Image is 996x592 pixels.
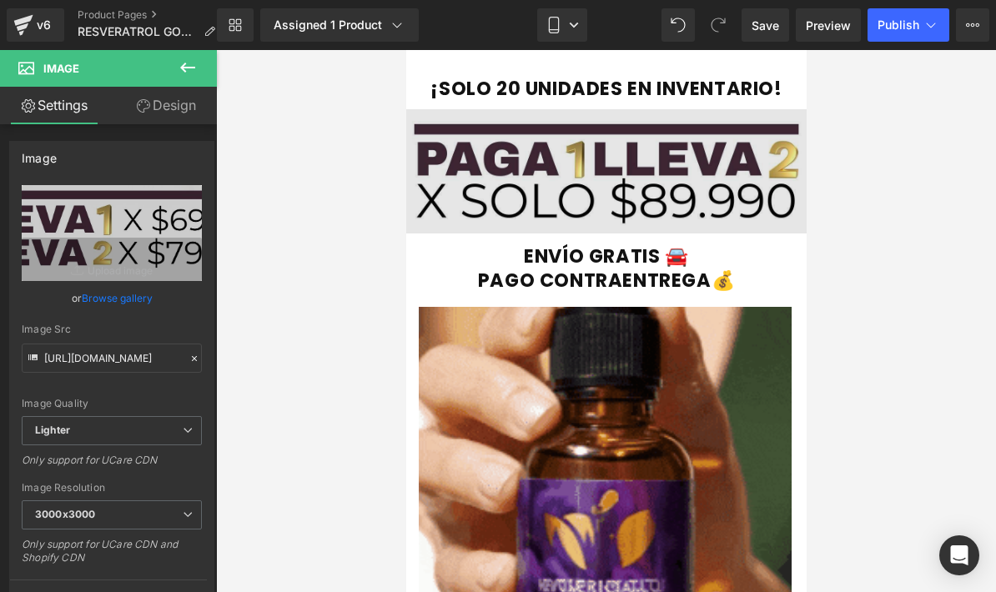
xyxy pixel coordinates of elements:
[43,62,79,75] span: Image
[118,193,282,219] font: ENVÍO GRATIS 🚘
[35,508,95,520] b: 3000x3000
[878,18,919,32] span: Publish
[35,424,70,436] b: Lighter
[112,87,220,124] a: Design
[24,25,375,52] font: ¡SOLO 20 UNIDADES EN INVENTARIO!
[22,482,202,494] div: Image Resolution
[796,8,861,42] a: Preview
[217,8,254,42] a: New Library
[22,344,202,373] input: Link
[78,8,229,22] a: Product Pages
[22,289,202,307] div: or
[22,454,202,478] div: Only support for UCare CDN
[72,217,329,243] font: PAGO CONTRAENTREGA💰
[702,8,735,42] button: Redo
[806,17,851,34] span: Preview
[33,14,54,36] div: v6
[22,324,202,335] div: Image Src
[22,142,57,165] div: Image
[7,8,64,42] a: v6
[274,17,405,33] div: Assigned 1 Product
[22,538,202,575] div: Only support for UCare CDN and Shopify CDN
[939,535,979,575] div: Open Intercom Messenger
[82,283,153,313] a: Browse gallery
[752,17,779,34] span: Save
[956,8,989,42] button: More
[78,25,197,38] span: RESVERATROL GOTAS
[868,8,949,42] button: Publish
[22,398,202,409] div: Image Quality
[661,8,695,42] button: Undo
